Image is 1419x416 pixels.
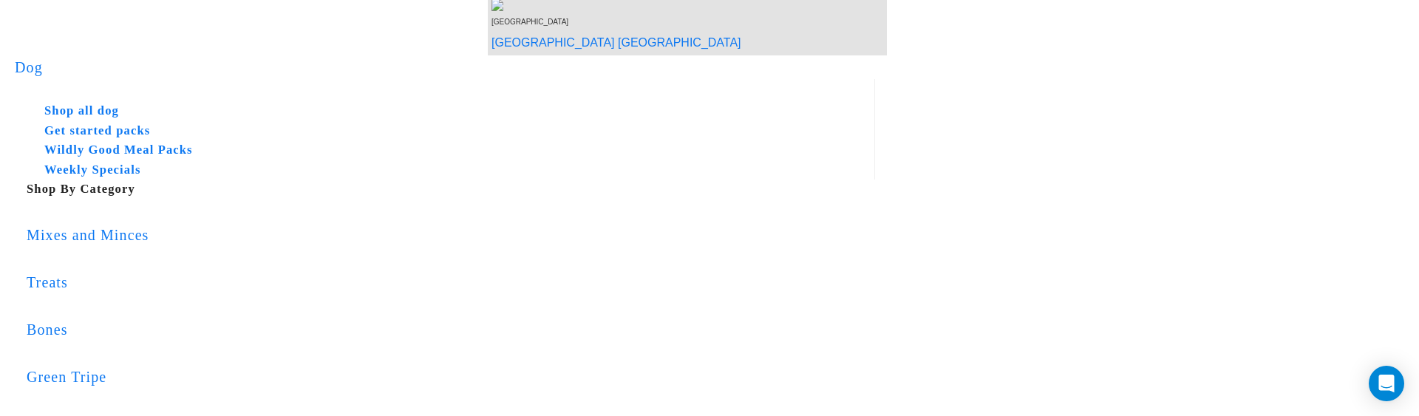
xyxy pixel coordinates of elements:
[44,160,851,180] h5: Weekly Specials
[491,36,615,49] a: [GEOGRAPHIC_DATA]
[491,18,568,26] span: [GEOGRAPHIC_DATA]
[27,250,875,314] a: Treats
[618,36,741,49] a: [GEOGRAPHIC_DATA]
[44,121,851,141] h5: Get started packs
[27,345,875,409] a: Green Tripe
[27,318,875,341] div: Bones
[27,365,875,389] div: Green Tripe
[44,101,851,121] h5: Shop all dog
[27,121,851,141] a: Get started packs
[27,298,875,361] a: Bones
[15,59,43,75] a: Dog
[27,101,851,121] a: Shop all dog
[27,160,851,180] a: Weekly Specials
[27,203,875,267] a: Mixes and Minces
[44,140,851,160] h5: Wildly Good Meal Packs
[27,223,875,247] div: Mixes and Minces
[27,140,851,160] a: Wildly Good Meal Packs
[27,180,875,200] h5: Shop By Category
[27,270,875,294] div: Treats
[1369,366,1404,401] div: Open Intercom Messenger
